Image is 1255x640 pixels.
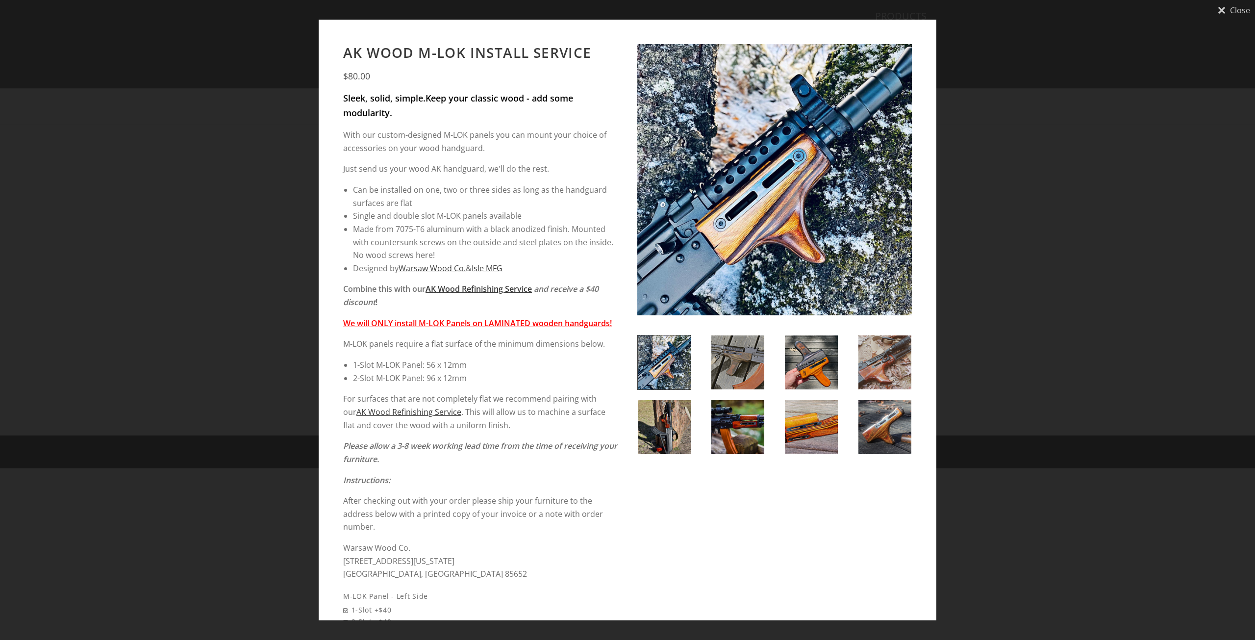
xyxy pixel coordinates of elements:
p: With our custom-designed M-LOK panels you can mount your choice of accessories on your wood handg... [343,128,618,154]
strong: Keep your classic wood - add some modularity. [343,92,573,119]
img: AK Wood M-LOK Install Service [785,400,838,454]
img: AK Wood M-LOK Install Service [637,44,912,319]
img: AK Wood M-LOK Install Service [785,335,838,389]
p: After checking out with your order please ship your furniture to the address below with a printed... [343,494,618,534]
span: Warsaw Wood Co. [343,542,410,553]
li: Can be installed on one, two or three sides as long as the handguard surfaces are flat [353,183,618,209]
img: AK Wood M-LOK Install Service [711,400,764,454]
li: 2-Slot M-LOK Panel: 96 x 12mm [353,372,618,385]
li: Single and double slot M-LOK panels available [353,209,618,223]
img: AK Wood M-LOK Install Service [858,335,911,389]
em: Please allow a 3-8 week working lead time from the time of receiving your furniture. [343,440,617,464]
span: 1-Slot +$40 [343,604,618,615]
img: AK Wood M-LOK Install Service [638,400,691,454]
a: Isle MFG [472,263,502,274]
strong: We will ONLY install M-LOK Panels on LAMINATED wooden handguards! [343,318,612,329]
p: M-LOK panels require a flat surface of the minimum dimensions below. [343,337,618,351]
span: [GEOGRAPHIC_DATA], [GEOGRAPHIC_DATA] 85652 [343,568,527,579]
a: AK Wood Refinishing Service [426,283,532,294]
p: Just send us your wood AK handguard, we'll do the rest. [343,162,618,176]
h2: AK Wood M-LOK Install Service [343,44,618,61]
span: Close [1230,6,1250,14]
img: AK Wood M-LOK Install Service [638,335,691,389]
a: Warsaw Wood Co. [399,263,466,274]
li: 1-Slot M-LOK Panel: 56 x 12mm [353,358,618,372]
div: M-LOK Panel - Left Side [343,590,618,602]
img: AK Wood M-LOK Install Service [858,400,911,454]
em: Instructions: [343,475,390,486]
p: For surfaces that are not completely flat we recommend pairing with our . This will allow us to m... [343,392,618,432]
img: AK Wood M-LOK Install Service [711,335,764,389]
li: Made from 7075-T6 aluminum with a black anodized finish. Mounted with countersunk screws on the o... [353,223,618,262]
strong: Combine this with our ! [343,283,599,307]
span: [STREET_ADDRESS][US_STATE] [343,556,454,566]
a: AK Wood Refinishing Service [356,407,461,417]
span: $80.00 [343,70,370,82]
strong: Sleek, solid, simple. [343,92,426,104]
li: Designed by & [353,262,618,275]
span: 2-Slot +$40 [343,616,618,627]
